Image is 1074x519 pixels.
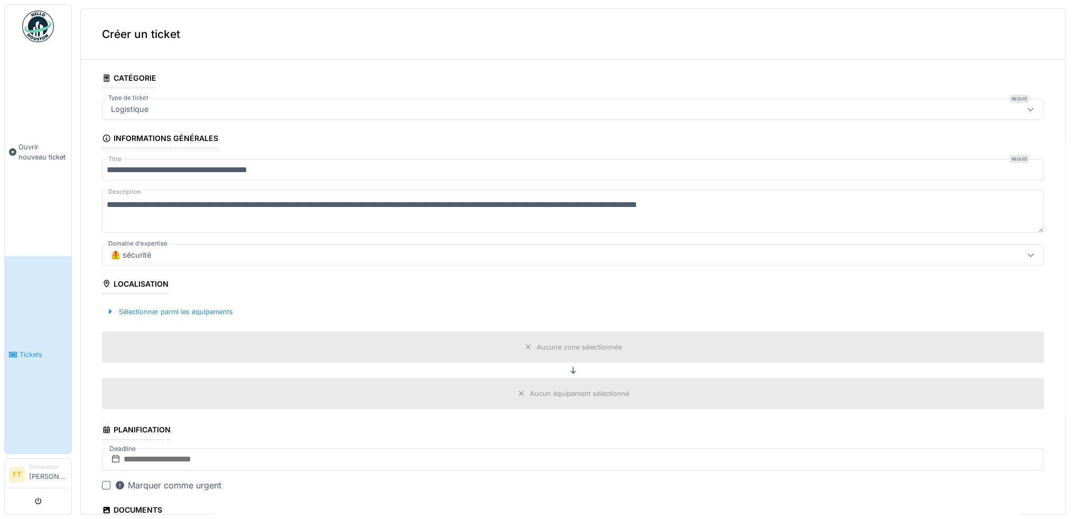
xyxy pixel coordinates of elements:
[5,256,71,454] a: Tickets
[81,9,1065,60] div: Créer un ticket
[1010,95,1029,103] div: Requis
[102,422,171,440] div: Planification
[102,305,237,319] div: Sélectionner parmi les équipements
[115,479,221,492] div: Marquer comme urgent
[106,155,124,164] label: Titre
[9,463,67,488] a: FT Demandeur[PERSON_NAME]
[530,389,629,399] div: Aucun équipement sélectionné
[108,443,137,455] label: Deadline
[9,467,25,483] li: FT
[107,249,155,261] div: 🦺 sécurité
[29,463,67,471] div: Demandeur
[537,342,622,352] div: Aucune zone sélectionnée
[102,276,169,294] div: Localisation
[106,185,143,199] label: Description
[102,130,218,148] div: Informations générales
[102,70,156,88] div: Catégorie
[18,142,67,162] span: Ouvrir nouveau ticket
[29,463,67,486] li: [PERSON_NAME]
[106,93,151,102] label: Type de ticket
[22,11,54,42] img: Badge_color-CXgf-gQk.svg
[107,103,153,115] div: Logistique
[5,48,71,256] a: Ouvrir nouveau ticket
[106,239,170,248] label: Domaine d'expertise
[1010,155,1029,163] div: Requis
[20,350,67,360] span: Tickets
